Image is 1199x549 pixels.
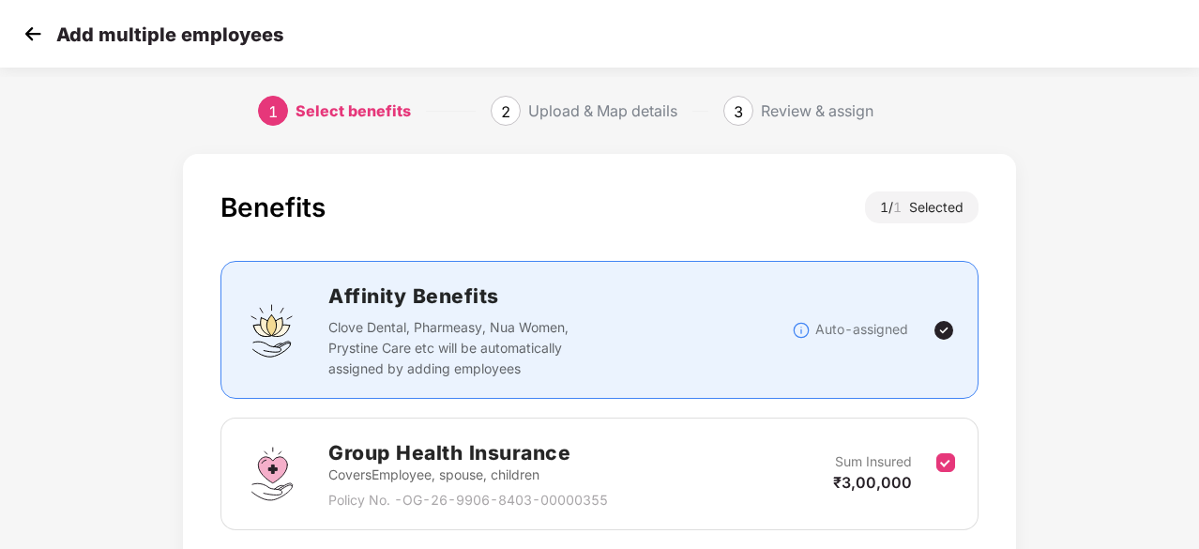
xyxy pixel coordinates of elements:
[933,319,955,342] img: svg+xml;base64,PHN2ZyBpZD0iVGljay0yNHgyNCIgeG1sbnM9Imh0dHA6Ly93d3cudzMub3JnLzIwMDAvc3ZnIiB3aWR0aD...
[815,319,908,340] p: Auto-assigned
[268,102,278,121] span: 1
[56,23,283,46] p: Add multiple employees
[328,317,606,379] p: Clove Dental, Pharmeasy, Nua Women, Prystine Care etc will be automatically assigned by adding em...
[328,465,608,485] p: Covers Employee, spouse, children
[833,473,912,492] span: ₹3,00,000
[734,102,743,121] span: 3
[835,451,912,472] p: Sum Insured
[328,490,608,511] p: Policy No. - OG-26-9906-8403-00000355
[328,437,608,468] h2: Group Health Insurance
[328,281,792,312] h2: Affinity Benefits
[220,191,326,223] div: Benefits
[244,446,300,502] img: svg+xml;base64,PHN2ZyBpZD0iR3JvdXBfSGVhbHRoX0luc3VyYW5jZSIgZGF0YS1uYW1lPSJHcm91cCBIZWFsdGggSW5zdX...
[296,96,411,126] div: Select benefits
[893,199,909,215] span: 1
[19,20,47,48] img: svg+xml;base64,PHN2ZyB4bWxucz0iaHR0cDovL3d3dy53My5vcmcvMjAwMC9zdmciIHdpZHRoPSIzMCIgaGVpZ2h0PSIzMC...
[528,96,677,126] div: Upload & Map details
[501,102,510,121] span: 2
[792,321,811,340] img: svg+xml;base64,PHN2ZyBpZD0iSW5mb18tXzMyeDMyIiBkYXRhLW5hbWU9IkluZm8gLSAzMngzMiIgeG1sbnM9Imh0dHA6Ly...
[244,302,300,358] img: svg+xml;base64,PHN2ZyBpZD0iQWZmaW5pdHlfQmVuZWZpdHMiIGRhdGEtbmFtZT0iQWZmaW5pdHkgQmVuZWZpdHMiIHhtbG...
[761,96,873,126] div: Review & assign
[865,191,979,223] div: 1 / Selected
